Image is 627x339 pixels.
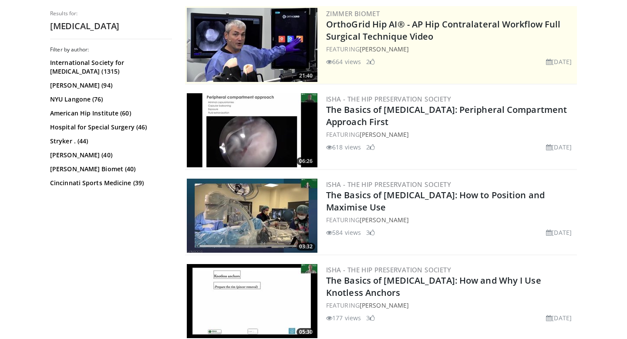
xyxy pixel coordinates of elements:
a: [PERSON_NAME] [360,45,409,53]
li: 3 [366,228,375,237]
span: 05:30 [297,328,315,336]
a: [PERSON_NAME] [360,130,409,139]
li: 3 [366,313,375,322]
a: The Basics of [MEDICAL_DATA]: How to Position and Maximise Use [326,189,545,213]
li: [DATE] [546,57,572,66]
img: e14e64d9-437f-40bd-96d8-fe4153f7da0e.300x170_q85_crop-smart_upscale.jpg [187,93,317,167]
a: [PERSON_NAME] [360,301,409,309]
a: [PERSON_NAME] (94) [50,81,170,90]
li: 177 views [326,313,361,322]
a: ISHA - The Hip Preservation Society [326,265,451,274]
a: Zimmer Biomet [326,9,380,18]
span: 06:26 [297,157,315,165]
li: 2 [366,142,375,152]
h2: [MEDICAL_DATA] [50,20,172,32]
a: 06:26 [187,93,317,167]
span: 21:40 [297,72,315,80]
img: abf99f67-8f30-4be8-bdfc-704fe9b80b39.300x170_q85_crop-smart_upscale.jpg [187,264,317,338]
img: 96a9cbbb-25ee-4404-ab87-b32d60616ad7.300x170_q85_crop-smart_upscale.jpg [187,8,317,82]
div: FEATURING [326,215,575,224]
a: American Hip Institute (60) [50,109,170,118]
a: 21:40 [187,8,317,82]
li: [DATE] [546,142,572,152]
a: 05:30 [187,264,317,338]
a: International Society for [MEDICAL_DATA] (1315) [50,58,170,76]
a: [PERSON_NAME] (40) [50,151,170,159]
a: Hospital for Special Surgery (46) [50,123,170,132]
div: FEATURING [326,44,575,54]
span: 03:32 [297,243,315,251]
a: NYU Langone (76) [50,95,170,104]
li: [DATE] [546,313,572,322]
a: [PERSON_NAME] Biomet (40) [50,165,170,173]
li: 584 views [326,228,361,237]
a: The Basics of [MEDICAL_DATA]: Peripheral Compartment Approach First [326,104,567,128]
li: 2 [366,57,375,66]
a: Stryker . (44) [50,137,170,146]
a: 03:32 [187,179,317,253]
p: Results for: [50,10,172,17]
li: 664 views [326,57,361,66]
h3: Filter by author: [50,46,172,53]
a: ISHA - The Hip Preservation Society [326,95,451,103]
div: FEATURING [326,301,575,310]
a: [PERSON_NAME] [360,216,409,224]
img: 6c7b0cb2-527a-420c-b31e-d45c2801438f.300x170_q85_crop-smart_upscale.jpg [187,179,317,253]
div: FEATURING [326,130,575,139]
a: The Basics of [MEDICAL_DATA]: How and Why I Use Knotless Anchors [326,275,541,298]
li: [DATE] [546,228,572,237]
li: 618 views [326,142,361,152]
a: Cincinnati Sports Medicine (39) [50,179,170,187]
a: OrthoGrid Hip AI® - AP Hip Contralateral Workflow Full Surgical Technique Video [326,18,560,42]
a: ISHA - The Hip Preservation Society [326,180,451,189]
